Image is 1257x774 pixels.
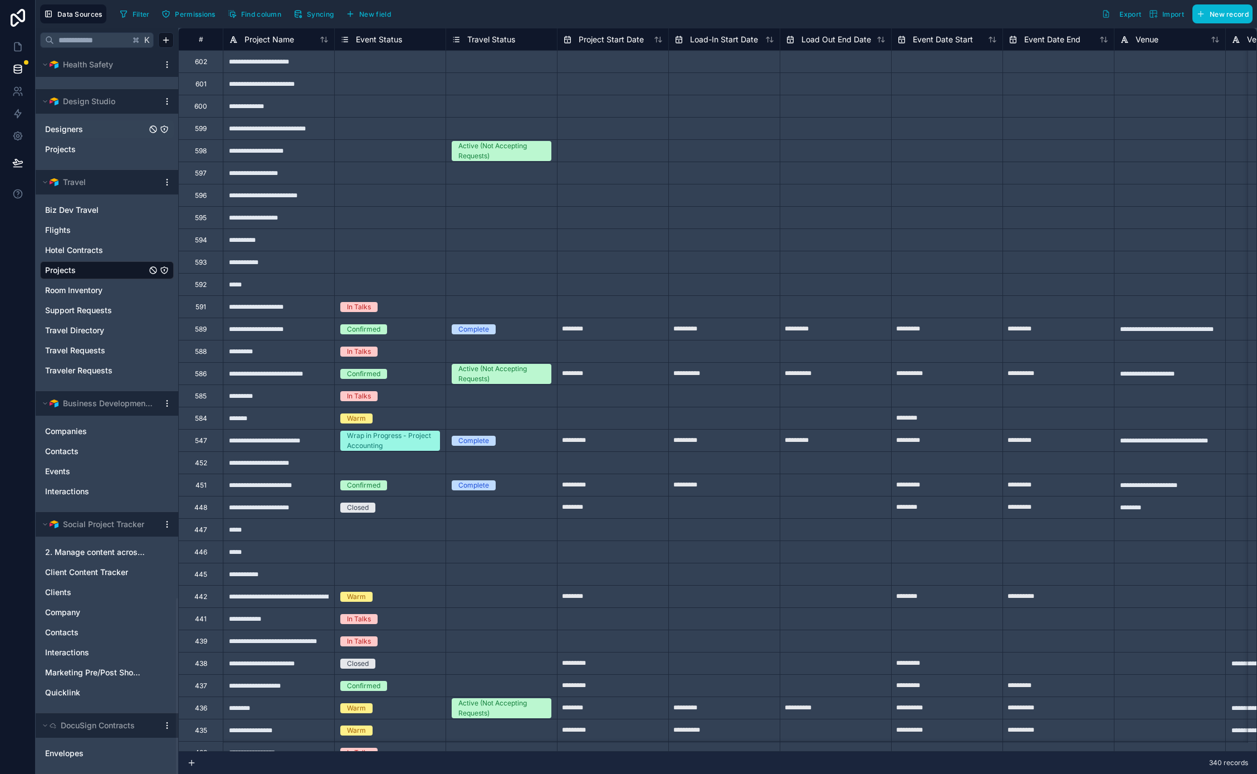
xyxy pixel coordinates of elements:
[40,174,158,190] button: Airtable LogoTravel
[63,398,153,409] span: Business Development Tracker
[195,481,207,490] div: 451
[40,261,174,279] div: Projects
[50,178,58,187] img: Airtable Logo
[194,592,207,601] div: 442
[347,391,371,401] div: In Talks
[40,362,174,379] div: Traveler Requests
[45,265,146,276] a: Projects
[45,345,146,356] a: Travel Requests
[45,285,146,296] a: Room Inventory
[467,34,515,45] span: Travel Status
[1119,10,1141,18] span: Export
[45,345,105,356] span: Travel Requests
[45,365,146,376] a: Traveler Requests
[347,503,369,513] div: Closed
[356,34,402,45] span: Event Status
[347,681,380,691] div: Confirmed
[347,324,380,334] div: Confirmed
[801,34,871,45] span: Load Out End Date
[133,10,150,18] span: Filter
[195,213,207,222] div: 595
[224,6,285,22] button: Find column
[45,567,128,578] span: Client Content Tracker
[45,426,87,437] span: Companies
[347,659,369,669] div: Closed
[45,486,146,497] a: Interactions
[40,603,174,621] div: Company
[45,607,146,618] a: Company
[1162,10,1184,18] span: Import
[45,124,146,135] a: Designers
[45,748,84,759] span: Envelopes
[347,431,433,451] div: Wrap in Progress - Project Accounting
[347,614,371,624] div: In Talks
[50,97,58,106] img: Airtable Logo
[194,525,207,534] div: 447
[290,6,338,22] button: Syncing
[45,365,113,376] span: Traveler Requests
[63,59,113,70] span: Health Safety
[347,480,380,490] div: Confirmed
[50,399,58,408] img: Airtable Logo
[458,141,545,161] div: Active (Not Accepting Requests)
[45,305,146,316] a: Support Requests
[195,347,207,356] div: 588
[45,205,99,216] span: Biz Dev Travel
[195,80,207,89] div: 601
[158,6,219,22] button: Permissions
[347,369,380,379] div: Confirmed
[40,94,158,109] button: Airtable LogoDesign Studio
[40,563,174,581] div: Client Content Tracker
[195,169,207,178] div: 597
[45,667,146,678] a: Marketing Pre/Post Show Form
[45,225,71,236] span: Flights
[45,446,79,457] span: Contacts
[195,369,207,378] div: 586
[458,364,545,384] div: Active (Not Accepting Requests)
[61,720,135,731] span: DocuSign Contracts
[347,726,366,736] div: Warm
[45,547,146,558] a: 2. Manage content across channels
[195,726,207,735] div: 435
[194,102,207,111] div: 600
[195,436,207,445] div: 547
[45,567,146,578] a: Client Content Tracker
[40,624,174,641] div: Contacts
[45,124,83,135] span: Designers
[63,519,144,530] span: Social Project Tracker
[115,6,154,22] button: Filter
[40,281,174,299] div: Room Inventory
[40,201,174,219] div: Biz Dev Travel
[195,659,207,668] div: 438
[195,191,207,200] div: 596
[913,34,973,45] span: Event Date Start
[40,684,174,702] div: Quicklink
[307,10,334,18] span: Syncing
[45,205,146,216] a: Biz Dev Travel
[195,704,207,713] div: 436
[195,392,207,401] div: 585
[45,627,146,638] a: Contacts
[194,548,207,557] div: 446
[1024,34,1080,45] span: Event Date End
[143,36,151,44] span: K
[45,245,103,256] span: Hotel Contracts
[195,57,207,66] div: 602
[347,302,371,312] div: In Talks
[45,285,102,296] span: Room Inventory
[175,10,215,18] span: Permissions
[347,592,366,602] div: Warm
[241,10,281,18] span: Find column
[1188,4,1253,23] a: New record
[45,426,146,437] a: Companies
[195,147,207,155] div: 598
[347,347,371,357] div: In Talks
[195,681,207,690] div: 437
[40,301,174,319] div: Support Requests
[50,520,58,529] img: Airtable Logo
[45,587,71,598] span: Clients
[158,6,223,22] a: Permissions
[45,687,146,698] a: Quicklink
[458,436,489,446] div: Complete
